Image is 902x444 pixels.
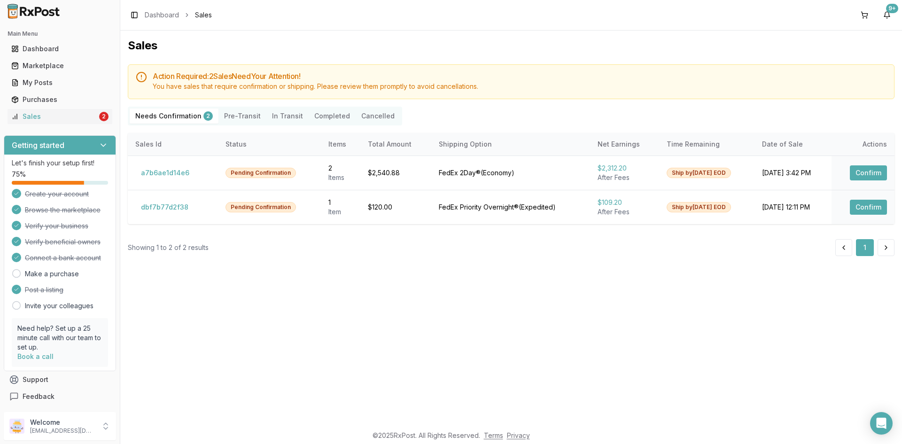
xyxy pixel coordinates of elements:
[879,8,894,23] button: 9+
[328,173,353,182] div: Item s
[856,239,874,256] button: 1
[25,205,101,215] span: Browse the marketplace
[11,78,109,87] div: My Posts
[667,168,731,178] div: Ship by [DATE] EOD
[507,431,530,439] a: Privacy
[659,133,755,156] th: Time Remaining
[850,200,887,215] button: Confirm
[30,418,95,427] p: Welcome
[9,419,24,434] img: User avatar
[4,109,116,124] button: Sales2
[11,61,109,70] div: Marketplace
[590,133,659,156] th: Net Earnings
[328,198,353,207] div: 1
[153,82,886,91] div: You have sales that require confirmation or shipping. Please review them promptly to avoid cancel...
[4,58,116,73] button: Marketplace
[8,74,112,91] a: My Posts
[99,112,109,121] div: 2
[762,203,824,212] div: [DATE] 12:11 PM
[128,243,209,252] div: Showing 1 to 2 of 2 results
[4,92,116,107] button: Purchases
[25,253,101,263] span: Connect a bank account
[368,203,424,212] div: $120.00
[25,237,101,247] span: Verify beneficial owners
[8,30,112,38] h2: Main Menu
[23,392,54,401] span: Feedback
[328,207,353,217] div: Item
[870,412,893,435] div: Open Intercom Messenger
[25,189,89,199] span: Create your account
[128,133,218,156] th: Sales Id
[12,140,64,151] h3: Getting started
[225,202,296,212] div: Pending Confirmation
[11,44,109,54] div: Dashboard
[30,427,95,435] p: [EMAIL_ADDRESS][DOMAIN_NAME]
[145,10,212,20] nav: breadcrumb
[439,203,583,212] div: FedEx Priority Overnight® ( Expedited )
[12,170,26,179] span: 75 %
[4,371,116,388] button: Support
[25,269,79,279] a: Make a purchase
[145,10,179,20] a: Dashboard
[225,168,296,178] div: Pending Confirmation
[356,109,400,124] button: Cancelled
[135,200,194,215] button: dbf7b77d2f38
[309,109,356,124] button: Completed
[4,388,116,405] button: Feedback
[17,352,54,360] a: Book a call
[4,41,116,56] button: Dashboard
[762,168,824,178] div: [DATE] 3:42 PM
[130,109,218,124] button: Needs Confirmation
[850,165,887,180] button: Confirm
[754,133,832,156] th: Date of Sale
[4,75,116,90] button: My Posts
[321,133,360,156] th: Items
[598,164,652,173] div: $2,312.20
[8,108,112,125] a: Sales2
[598,198,652,207] div: $109.20
[8,40,112,57] a: Dashboard
[11,95,109,104] div: Purchases
[886,4,898,13] div: 9+
[8,57,112,74] a: Marketplace
[439,168,583,178] div: FedEx 2Day® ( Economy )
[667,202,731,212] div: Ship by [DATE] EOD
[8,91,112,108] a: Purchases
[25,285,63,295] span: Post a listing
[153,72,886,80] h5: Action Required: 2 Sale s Need Your Attention!
[598,207,652,217] div: After Fees
[484,431,503,439] a: Terms
[360,133,431,156] th: Total Amount
[4,4,64,19] img: RxPost Logo
[832,133,894,156] th: Actions
[25,221,88,231] span: Verify your business
[17,324,102,352] p: Need help? Set up a 25 minute call with our team to set up.
[328,164,353,173] div: 2
[218,133,321,156] th: Status
[431,133,590,156] th: Shipping Option
[368,168,424,178] div: $2,540.88
[266,109,309,124] button: In Transit
[218,109,266,124] button: Pre-Transit
[195,10,212,20] span: Sales
[598,173,652,182] div: After Fees
[128,38,894,53] h1: Sales
[203,111,213,121] div: 2
[25,301,93,311] a: Invite your colleagues
[135,165,195,180] button: a7b6ae1d14e6
[12,158,108,168] p: Let's finish your setup first!
[11,112,97,121] div: Sales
